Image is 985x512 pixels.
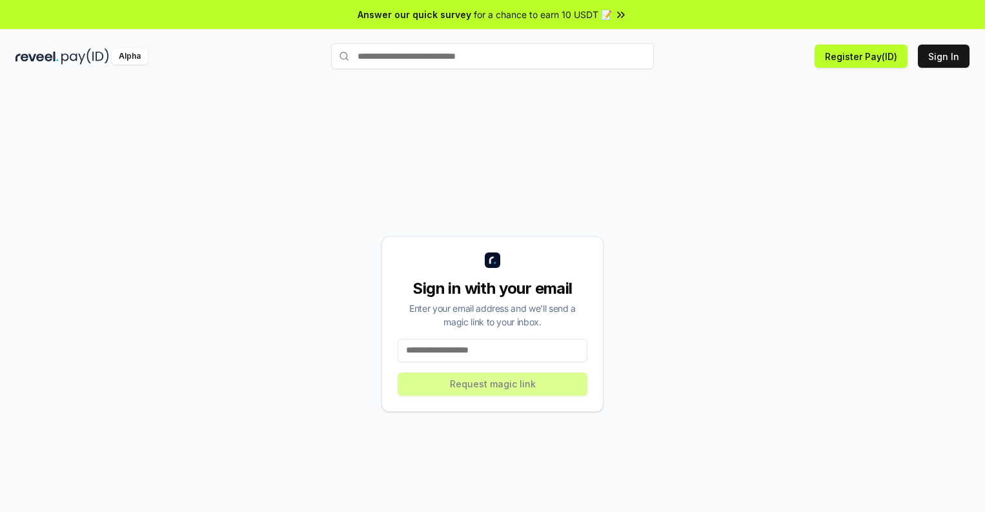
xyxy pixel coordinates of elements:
div: Alpha [112,48,148,65]
img: pay_id [61,48,109,65]
span: for a chance to earn 10 USDT 📝 [474,8,612,21]
button: Register Pay(ID) [815,45,908,68]
div: Sign in with your email [398,278,587,299]
img: reveel_dark [15,48,59,65]
span: Answer our quick survey [358,8,471,21]
div: Enter your email address and we’ll send a magic link to your inbox. [398,302,587,329]
img: logo_small [485,252,500,268]
button: Sign In [918,45,970,68]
